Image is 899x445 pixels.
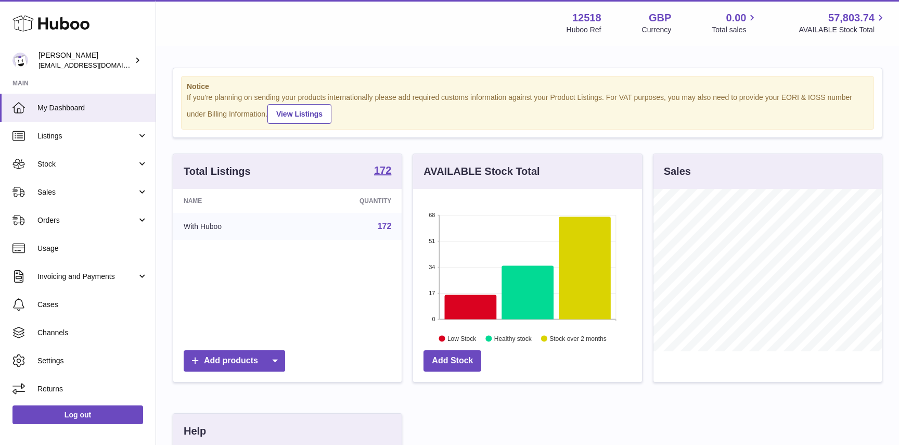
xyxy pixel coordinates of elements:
text: 68 [429,212,435,218]
text: 51 [429,238,435,244]
strong: Notice [187,82,868,92]
a: 0.00 Total sales [712,11,758,35]
th: Quantity [294,189,402,213]
text: Healthy stock [494,335,532,342]
th: Name [173,189,294,213]
a: 172 [374,165,391,177]
span: 57,803.74 [828,11,875,25]
h3: Help [184,424,206,438]
text: Low Stock [447,335,477,342]
h3: Total Listings [184,164,251,179]
strong: GBP [649,11,671,25]
span: Usage [37,244,148,253]
td: With Huboo [173,213,294,240]
strong: 172 [374,165,391,175]
a: View Listings [267,104,331,124]
strong: 12518 [572,11,601,25]
img: caitlin@fancylamp.co [12,53,28,68]
span: [EMAIL_ADDRESS][DOMAIN_NAME] [38,61,153,69]
span: Cases [37,300,148,310]
span: Total sales [712,25,758,35]
span: 0.00 [726,11,747,25]
span: AVAILABLE Stock Total [799,25,887,35]
div: Currency [642,25,672,35]
a: Log out [12,405,143,424]
span: Sales [37,187,137,197]
div: If you're planning on sending your products internationally please add required customs informati... [187,93,868,124]
span: Returns [37,384,148,394]
a: 57,803.74 AVAILABLE Stock Total [799,11,887,35]
text: 34 [429,264,435,270]
a: Add Stock [423,350,481,372]
h3: Sales [664,164,691,179]
span: Listings [37,131,137,141]
span: Orders [37,215,137,225]
span: Channels [37,328,148,338]
a: Add products [184,350,285,372]
span: Stock [37,159,137,169]
div: [PERSON_NAME] [38,50,132,70]
h3: AVAILABLE Stock Total [423,164,540,179]
text: 0 [432,316,435,322]
span: My Dashboard [37,103,148,113]
a: 172 [378,222,392,231]
span: Invoicing and Payments [37,272,137,282]
div: Huboo Ref [567,25,601,35]
text: 17 [429,290,435,296]
span: Settings [37,356,148,366]
text: Stock over 2 months [550,335,607,342]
